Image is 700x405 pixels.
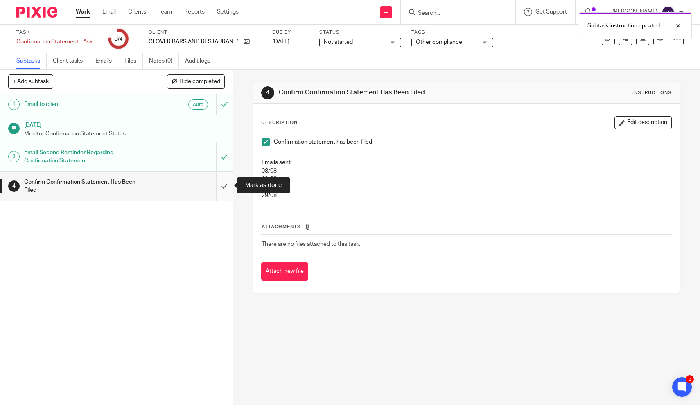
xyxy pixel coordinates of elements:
[16,53,47,69] a: Subtasks
[274,138,671,146] p: Confirmation statement has been filed
[128,8,146,16] a: Clients
[614,116,672,129] button: Edit description
[185,53,217,69] a: Audit logs
[16,29,98,36] label: Task
[102,8,116,16] a: Email
[261,262,308,281] button: Attach new file
[95,53,118,69] a: Emails
[167,74,225,88] button: Hide completed
[587,22,661,30] p: Subtask instruction updated.
[261,119,298,126] p: Description
[76,8,90,16] a: Work
[262,175,671,183] p: 19/08
[262,225,301,229] span: Attachments
[272,29,309,36] label: Due by
[324,39,353,45] span: Not started
[272,39,289,45] span: [DATE]
[279,88,484,97] h1: Confirm Confirmation Statement Has Been Filed
[262,183,671,191] p: 22/08
[149,38,239,46] p: CLOVER BARS AND RESTAURANTS LTD
[662,6,675,19] img: svg%3E
[262,241,360,247] span: There are no files attached to this task.
[179,79,220,85] span: Hide completed
[262,191,671,200] p: 29/08
[114,34,122,43] div: 3
[149,29,262,36] label: Client
[8,151,20,162] div: 3
[188,99,208,110] div: Auto
[8,74,53,88] button: + Add subtask
[8,99,20,110] div: 1
[118,37,122,41] small: /4
[16,7,57,18] img: Pixie
[16,38,98,46] div: Confirmation Statement - Ask client if they would like completing
[149,53,179,69] a: Notes (0)
[319,29,401,36] label: Status
[632,90,672,96] div: Instructions
[8,180,20,192] div: 4
[262,158,671,166] p: Emails sent
[24,98,147,110] h1: Email to client
[124,53,143,69] a: Files
[262,167,671,175] p: 08/08
[416,39,462,45] span: Other compliance
[24,119,225,129] h1: [DATE]
[184,8,205,16] a: Reports
[53,53,89,69] a: Client tasks
[24,176,147,197] h1: Confirm Confirmation Statement Has Been Filed
[24,146,147,167] h1: Email Second Reminder Regarding Confirmation Statement
[24,130,225,138] p: Monitor Confirmation Statement Status
[686,375,694,383] div: 2
[261,86,274,99] div: 4
[217,8,239,16] a: Settings
[158,8,172,16] a: Team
